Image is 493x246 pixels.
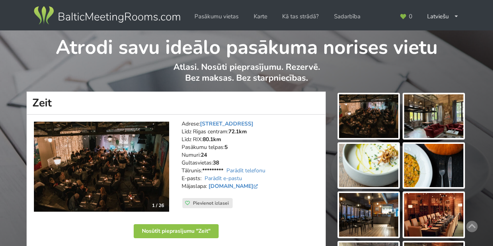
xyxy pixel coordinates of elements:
a: Sadarbība [329,9,366,24]
div: Latviešu [422,9,464,24]
a: Parādīt e-pastu [205,175,242,182]
a: [STREET_ADDRESS] [200,120,253,127]
img: Zeit | Līgatne | Pasākumu vieta - galerijas bilde [339,144,398,188]
a: Kā tas strādā? [277,9,324,24]
div: 1 / 26 [147,200,169,211]
img: Industriālā stila telpa | Līgatne | Zeit [34,122,169,212]
h1: Atrodi savu ideālo pasākuma norises vietu [27,30,466,60]
img: Zeit | Līgatne | Pasākumu vieta - galerijas bilde [404,144,463,188]
img: Zeit | Līgatne | Pasākumu vieta - galerijas bilde [339,94,398,138]
a: Industriālā stila telpa | Līgatne | Zeit 1 / 26 [34,122,169,212]
img: Zeit | Līgatne | Pasākumu vieta - galerijas bilde [404,193,463,237]
strong: 5 [224,143,228,151]
img: Zeit | Līgatne | Pasākumu vieta - galerijas bilde [339,193,398,237]
img: Zeit | Līgatne | Pasākumu vieta - galerijas bilde [404,94,463,138]
strong: 72.1km [228,128,247,135]
strong: 80.1km [203,136,221,143]
p: Atlasi. Nosūti pieprasījumu. Rezervē. Bez maksas. Bez starpniecības. [27,62,466,92]
button: Nosūtīt pieprasījumu "Zeit" [134,224,219,238]
address: Adrese: Līdz Rīgas centram: Līdz RIX: Pasākumu telpas: Numuri: Gultasvietas: Tālrunis: E-pasts: M... [182,120,320,198]
strong: 24 [201,151,207,159]
span: Pievienot izlasei [193,200,229,206]
strong: 38 [213,159,219,166]
span: 0 [409,14,412,19]
img: Baltic Meeting Rooms [32,5,182,27]
a: [DOMAIN_NAME] [209,182,260,190]
a: Parādīt telefonu [226,167,265,174]
a: Karte [248,9,273,24]
a: Pasākumu vietas [189,9,244,24]
h1: Zeit [27,92,326,115]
